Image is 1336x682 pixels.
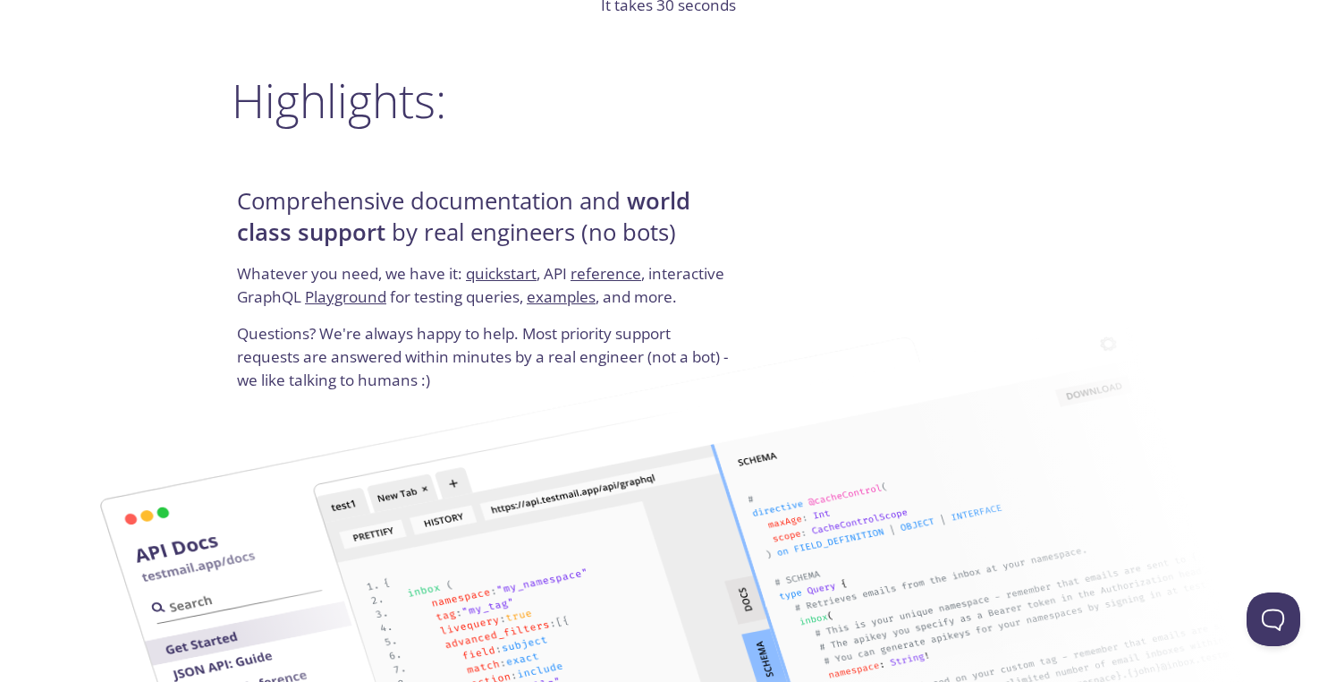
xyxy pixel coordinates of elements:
[1247,592,1300,646] iframe: Help Scout Beacon - Open
[237,186,735,262] h4: Comprehensive documentation and by real engineers (no bots)
[466,263,537,284] a: quickstart
[527,286,596,307] a: examples
[237,322,735,391] p: Questions? We're always happy to help. Most priority support requests are answered within minutes...
[237,262,735,322] p: Whatever you need, we have it: , API , interactive GraphQL for testing queries, , and more.
[237,185,690,247] strong: world class support
[232,73,1104,127] h2: Highlights:
[305,286,386,307] a: Playground
[571,263,641,284] a: reference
